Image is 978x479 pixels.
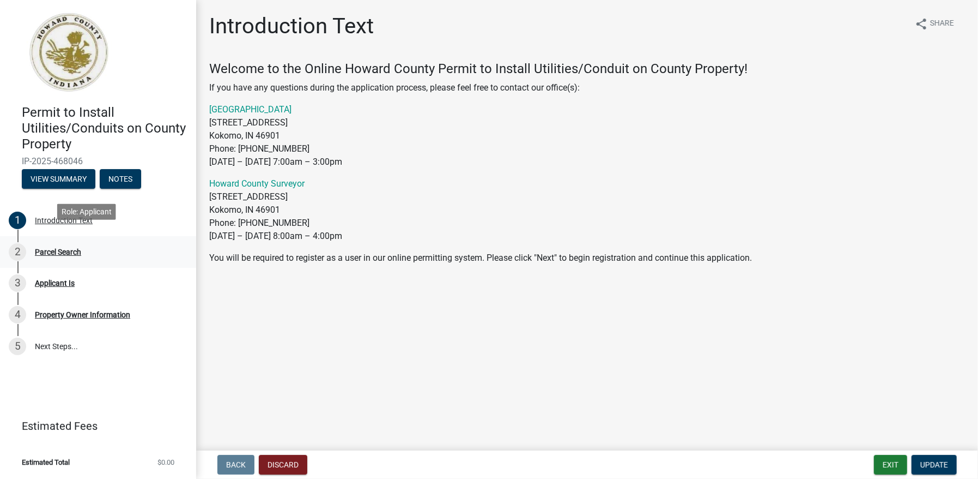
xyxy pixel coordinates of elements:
button: Exit [874,455,907,475]
span: $0.00 [157,459,174,466]
h4: Welcome to the Online Howard County Permit to Install Utilities/Conduit on County Property! [209,61,965,77]
wm-modal-confirm: Summary [22,176,95,184]
div: 4 [9,306,26,324]
img: Howard County, Indiana [22,11,115,93]
span: IP-2025-468046 [22,156,174,166]
button: View Summary [22,169,95,189]
h4: Permit to Install Utilities/Conduits on County Property [22,105,187,152]
div: 2 [9,243,26,261]
span: Share [930,17,954,31]
div: 3 [9,274,26,292]
wm-modal-confirm: Notes [100,176,141,184]
button: Discard [259,455,307,475]
span: Estimated Total [22,459,70,466]
h1: Introduction Text [209,13,374,39]
a: Estimated Fees [9,415,179,437]
div: Introduction Text [35,217,93,224]
a: Howard County Surveyor [209,178,305,189]
p: If you have any questions during the application process, please feel free to contact our office(s): [209,81,965,94]
button: Back [217,455,254,475]
span: Back [226,460,246,469]
span: Update [920,460,948,469]
div: Applicant Is [35,279,75,287]
div: 5 [9,338,26,355]
button: Update [912,455,957,475]
div: Parcel Search [35,248,81,256]
button: shareShare [906,13,963,34]
div: Role: Applicant [57,203,116,219]
button: Notes [100,169,141,189]
div: 1 [9,212,26,229]
p: [STREET_ADDRESS] Kokomo, IN 46901 Phone: [PHONE_NUMBER] [DATE] – [DATE] 8:00am – 4:00pm [209,177,965,243]
p: You will be required to register as a user in our online permitting system. Please click "Next" t... [209,252,965,265]
div: Property Owner Information [35,311,130,319]
i: share [915,17,928,31]
p: [STREET_ADDRESS] Kokomo, IN 46901 Phone: [PHONE_NUMBER] [DATE] – [DATE] 7:00am – 3:00pm [209,103,965,169]
a: [GEOGRAPHIC_DATA] [209,104,291,115]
